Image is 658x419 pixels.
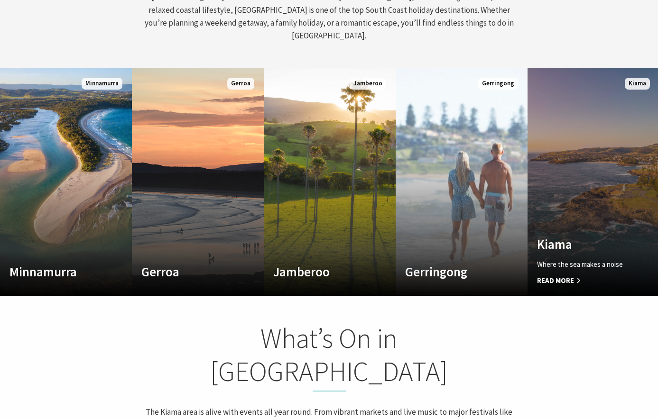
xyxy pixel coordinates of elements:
span: Gerringong [478,78,518,90]
span: Jamberoo [350,78,386,90]
a: Custom Image Used Gerringong Gerringong [396,68,528,296]
p: Where the sea makes a noise [537,259,630,270]
span: Minnamurra [82,78,122,90]
a: Custom Image Used Gerroa Gerroa [132,68,264,296]
h4: Jamberoo [273,264,366,279]
h2: What’s On in [GEOGRAPHIC_DATA] [143,322,515,392]
h4: Gerringong [405,264,498,279]
a: Custom Image Used Jamberoo Jamberoo [264,68,396,296]
span: Kiama [625,78,650,90]
h4: Gerroa [141,264,234,279]
h4: Kiama [537,237,630,252]
span: Gerroa [227,78,254,90]
span: Read More [537,275,630,286]
h4: Minnamurra [9,264,102,279]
